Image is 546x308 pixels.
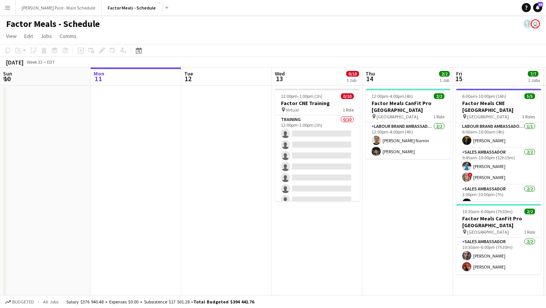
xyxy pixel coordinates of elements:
span: 12 [183,74,193,83]
app-card-role: Sales Ambassador2/29:45am-10:00pm (12h15m)[PERSON_NAME]![PERSON_NAME] [456,148,541,185]
app-job-card: 6:00am-10:00pm (16h)5/5Factor Meals CNE [GEOGRAPHIC_DATA] [GEOGRAPHIC_DATA]3 RolesLabour Brand Am... [456,89,541,201]
span: 66 [538,2,543,7]
app-job-card: 12:00pm-1:00pm (1h)0/10Factor CNE Training Virtual1 RoleTraining0/1012:00pm-1:00pm (1h) [275,89,360,201]
app-card-role: Sales Ambassador2/23:00pm-10:00pm (7h)[PERSON_NAME] [456,185,541,222]
div: EDT [47,59,55,65]
span: [GEOGRAPHIC_DATA] [377,114,418,119]
span: 15 [455,74,462,83]
span: 2/2 [439,71,450,77]
app-card-role: Sales Ambassador2/210:30am-6:00pm (7h30m)[PERSON_NAME][PERSON_NAME] [456,237,541,274]
div: Salary $376 940.48 + Expenses $0.00 + Subsistence $17 501.28 = [66,299,254,305]
div: 2 Jobs [528,77,540,83]
a: Jobs [38,31,55,41]
span: Budgeted [12,299,34,305]
span: ! [468,173,472,177]
span: Edit [24,33,33,39]
span: Wed [275,70,285,77]
span: 14 [364,74,375,83]
span: Total Budgeted $394 441.76 [193,299,254,305]
app-user-avatar: Leticia Fayzano [531,19,540,28]
div: 1 Job [439,77,449,83]
span: 0/10 [341,93,354,99]
span: Sun [3,70,12,77]
span: Week 33 [25,59,44,65]
button: Budgeted [4,298,35,306]
span: 13 [274,74,285,83]
a: Edit [21,31,36,41]
span: Jobs [41,33,52,39]
div: [DATE] [6,58,24,66]
span: 1 Role [433,114,444,119]
span: 10 [2,74,12,83]
span: 7/7 [528,71,538,77]
h3: Factor Meals CanFit Pro [GEOGRAPHIC_DATA] [366,100,450,113]
span: Comms [60,33,77,39]
span: Fri [456,70,462,77]
button: Factor Meals - Schedule [102,0,162,15]
button: [PERSON_NAME] Pure - Main Schedule [16,0,102,15]
span: 12:00pm-4:00pm (4h) [372,93,413,99]
h3: Factor Meals CNE [GEOGRAPHIC_DATA] [456,100,541,113]
span: 3 Roles [522,114,535,119]
span: Tue [184,70,193,77]
span: 10:30am-6:00pm (7h30m) [462,209,513,214]
span: Mon [94,70,104,77]
app-job-card: 10:30am-6:00pm (7h30m)2/2Factor Meals CanFit Pro [GEOGRAPHIC_DATA] [GEOGRAPHIC_DATA]1 RoleSales A... [456,204,541,274]
span: 1 Role [343,107,354,113]
a: 66 [533,3,542,12]
div: 1 Job [347,77,359,83]
span: Thu [366,70,375,77]
span: All jobs [42,299,60,305]
h3: Factor CNE Training [275,100,360,107]
a: Comms [56,31,80,41]
span: [GEOGRAPHIC_DATA] [467,114,509,119]
app-card-role: Labour Brand Ambassadors1/16:00am-10:00am (4h)[PERSON_NAME] [456,122,541,148]
h1: Factor Meals - Schedule [6,18,100,30]
span: [GEOGRAPHIC_DATA] [467,229,509,235]
app-user-avatar: Ashleigh Rains [523,19,532,28]
app-card-role: Training0/1012:00pm-1:00pm (1h) [275,115,360,240]
span: 2/2 [434,93,444,99]
span: 6:00am-10:00pm (16h) [462,93,506,99]
span: 5/5 [524,93,535,99]
span: 0/10 [346,71,359,77]
span: Virtual [286,107,299,113]
span: 2/2 [524,209,535,214]
h3: Factor Meals CanFit Pro [GEOGRAPHIC_DATA] [456,215,541,229]
a: View [3,31,20,41]
span: 11 [93,74,104,83]
span: View [6,33,17,39]
app-card-role: Labour Brand Ambassadors2/212:00pm-4:00pm (4h)[PERSON_NAME] Namin[PERSON_NAME] [366,122,450,159]
span: 12:00pm-1:00pm (1h) [281,93,322,99]
app-job-card: 12:00pm-4:00pm (4h)2/2Factor Meals CanFit Pro [GEOGRAPHIC_DATA] [GEOGRAPHIC_DATA]1 RoleLabour Bra... [366,89,450,159]
span: 1 Role [524,229,535,235]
